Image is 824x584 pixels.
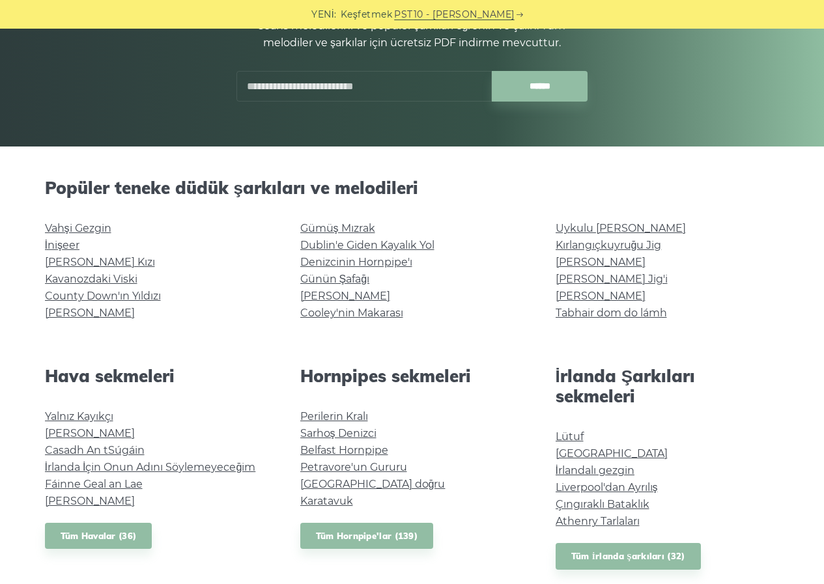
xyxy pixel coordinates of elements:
a: [PERSON_NAME] [300,290,390,302]
a: County Down'ın Yıldızı [45,290,161,302]
a: Denizcinin Hornpipe'ı [300,256,412,268]
a: [PERSON_NAME] [45,427,135,439]
font: PST10 - [PERSON_NAME] [394,8,515,20]
a: [PERSON_NAME] [45,495,135,507]
a: [GEOGRAPHIC_DATA] doğru [300,478,446,490]
a: [GEOGRAPHIC_DATA] [556,447,668,460]
font: İrlanda Şarkıları sekmeleri [556,365,696,407]
a: Çıngıraklı Bataklık [556,498,649,510]
a: Athenry Tarlaları [556,515,640,527]
a: Liverpool'dan Ayrılış [556,481,658,494]
a: [PERSON_NAME] [556,290,646,302]
a: Tüm Hornpipe'lar (139) [300,523,434,549]
a: Günün Şafağı [300,273,370,285]
font: Popüler teneke düdük şarkıları ve melodileri [45,177,418,199]
a: Karatavuk [300,495,353,507]
a: Belfast Hornpipe [300,444,388,456]
font: Keşfetmek [341,8,393,20]
a: Cooley'nin Makarası [300,307,403,319]
a: Yalnız Kayıkçı [45,410,113,423]
a: Tabhair dom do lámh [556,307,667,319]
a: [PERSON_NAME] [556,256,646,268]
font: Hornpipes sekmeleri [300,365,471,387]
a: Dublin'e Giden Kayalık Yol [300,239,434,251]
a: Kavanozdaki Viski [45,273,137,285]
a: Vahşi Gezgin [45,222,111,234]
a: Petravore'un Gururu [300,461,407,473]
a: Fáinne Geal an Lae [45,478,143,490]
a: [PERSON_NAME] [45,307,135,319]
font: YENİ: [311,8,336,20]
a: İrlanda İçin Onun Adını Söylemeyeceğim [45,461,256,473]
a: Sarhoş Denizci [300,427,376,439]
a: PST10 - [PERSON_NAME] [394,7,515,22]
font: Hava sekmeleri [45,365,175,387]
a: Kırlangıçkuyruğu Jig [556,239,662,251]
a: [PERSON_NAME] Kızı [45,256,155,268]
a: Tüm Havalar (36) [45,523,152,549]
a: Uykulu [PERSON_NAME] [556,222,686,234]
a: Tüm İrlanda Şarkıları (32) [556,543,701,570]
font: Tüm Hornpipe'lar (139) [316,531,418,541]
a: Gümüş Mızrak [300,222,375,234]
a: Lütuf [556,430,584,443]
a: İrlandalı gezgin [556,464,634,477]
font: Tüm Havalar (36) [61,531,137,541]
font: Tüm İrlanda Şarkıları (32) [571,551,685,561]
a: İnişeer [45,239,79,251]
a: [PERSON_NAME] Jig'i [556,273,668,285]
a: Perilerin Kralı [300,410,368,423]
a: Casadh An tSúgáin [45,444,145,456]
